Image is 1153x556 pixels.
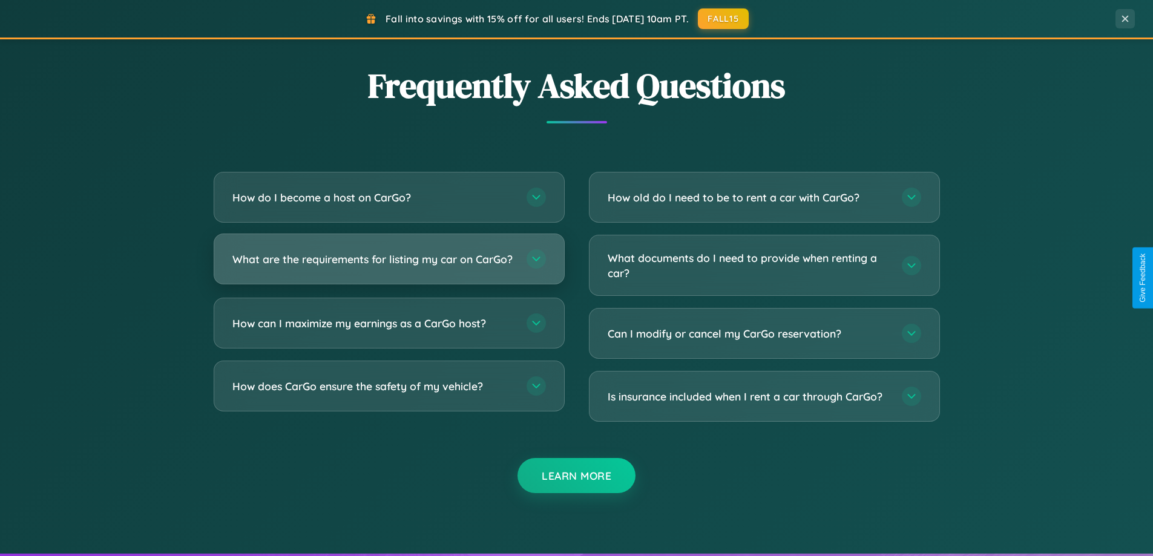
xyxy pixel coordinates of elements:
[232,252,514,267] h3: What are the requirements for listing my car on CarGo?
[608,190,890,205] h3: How old do I need to be to rent a car with CarGo?
[608,326,890,341] h3: Can I modify or cancel my CarGo reservation?
[698,8,749,29] button: FALL15
[608,389,890,404] h3: Is insurance included when I rent a car through CarGo?
[214,62,940,109] h2: Frequently Asked Questions
[608,250,890,280] h3: What documents do I need to provide when renting a car?
[517,458,636,493] button: Learn More
[232,379,514,394] h3: How does CarGo ensure the safety of my vehicle?
[232,316,514,331] h3: How can I maximize my earnings as a CarGo host?
[386,13,689,25] span: Fall into savings with 15% off for all users! Ends [DATE] 10am PT.
[232,190,514,205] h3: How do I become a host on CarGo?
[1138,253,1147,303] div: Give Feedback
